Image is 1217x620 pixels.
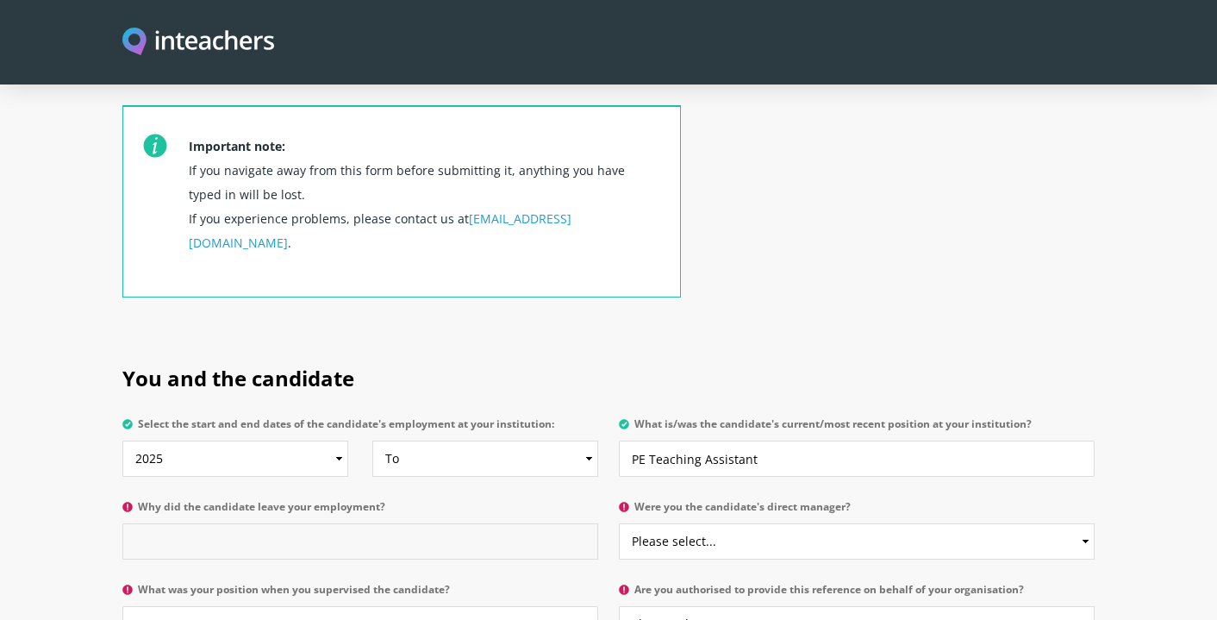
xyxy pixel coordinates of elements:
[122,418,598,441] label: Select the start and end dates of the candidate's employment at your institution:
[122,28,274,58] a: Visit this site's homepage
[122,501,598,523] label: Why did the candidate leave your employment?
[122,584,598,606] label: What was your position when you supervised the candidate?
[189,128,659,297] p: If you navigate away from this form before submitting it, anything you have typed in will be lost...
[619,501,1095,523] label: Were you the candidate's direct manager?
[122,28,274,58] img: Inteachers
[189,138,285,154] strong: Important note:
[619,418,1095,441] label: What is/was the candidate's current/most recent position at your institution?
[619,584,1095,606] label: Are you authorised to provide this reference on behalf of your organisation?
[122,364,354,392] span: You and the candidate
